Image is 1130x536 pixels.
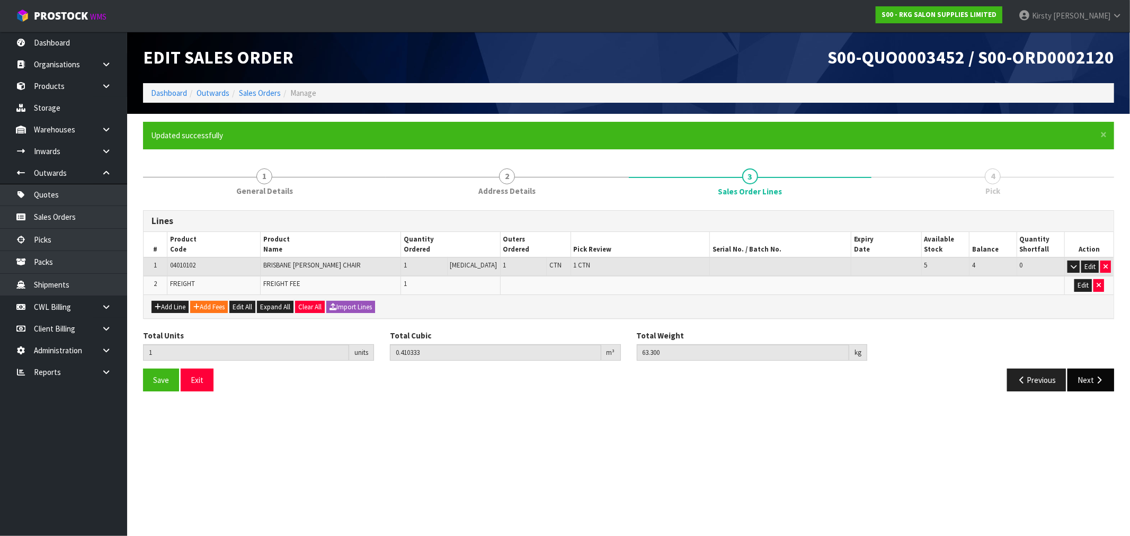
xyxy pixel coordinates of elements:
[742,168,758,184] span: 3
[549,261,562,270] span: CTN
[1064,232,1114,257] th: Action
[1020,261,1023,270] span: 0
[151,130,223,140] span: Updated successfully
[1067,369,1114,391] button: Next
[143,202,1114,399] span: Sales Order Lines
[1032,11,1052,21] span: Kirsty
[499,168,515,184] span: 2
[152,301,189,314] button: Add Line
[181,369,213,391] button: Exit
[500,232,571,257] th: Outers Ordered
[404,279,407,288] span: 1
[828,46,1114,68] span: S00-QUO0003452 / S00-ORD0002120
[503,261,506,270] span: 1
[404,261,407,270] span: 1
[601,344,621,361] div: m³
[167,232,260,257] th: Product Code
[256,168,272,184] span: 1
[401,232,500,257] th: Quantity Ordered
[260,302,290,311] span: Expand All
[921,232,969,257] th: Available Stock
[143,330,184,341] label: Total Units
[478,185,536,196] span: Address Details
[972,261,975,270] span: 4
[924,261,928,270] span: 5
[851,232,921,257] th: Expiry Date
[1074,279,1092,292] button: Edit
[152,216,1106,226] h3: Lines
[390,344,601,361] input: Total Cubic
[637,344,850,361] input: Total Weight
[574,261,591,270] span: 1 CTN
[90,12,106,22] small: WMS
[290,88,316,98] span: Manage
[710,232,851,257] th: Serial No. / Batch No.
[34,9,88,23] span: ProStock
[295,301,325,314] button: Clear All
[16,9,29,22] img: cube-alt.png
[1053,11,1110,21] span: [PERSON_NAME]
[170,261,195,270] span: 04010102
[153,375,169,385] span: Save
[190,301,228,314] button: Add Fees
[969,232,1017,257] th: Balance
[143,46,293,68] span: Edit Sales Order
[985,168,1001,184] span: 4
[144,232,167,257] th: #
[257,301,293,314] button: Expand All
[1007,369,1066,391] button: Previous
[390,330,431,341] label: Total Cubic
[239,88,281,98] a: Sales Orders
[143,344,349,361] input: Total Units
[876,6,1002,23] a: S00 - RKG SALON SUPPLIES LIMITED
[1100,127,1107,142] span: ×
[718,186,782,197] span: Sales Order Lines
[236,185,293,196] span: General Details
[197,88,229,98] a: Outwards
[263,279,300,288] span: FREIGHT FEE
[229,301,255,314] button: Edit All
[143,369,179,391] button: Save
[450,261,497,270] span: [MEDICAL_DATA]
[849,344,867,361] div: kg
[151,88,187,98] a: Dashboard
[170,279,195,288] span: FREIGHT
[882,10,996,19] strong: S00 - RKG SALON SUPPLIES LIMITED
[261,232,401,257] th: Product Name
[154,279,157,288] span: 2
[326,301,375,314] button: Import Lines
[985,185,1000,196] span: Pick
[571,232,709,257] th: Pick Review
[154,261,157,270] span: 1
[1017,232,1064,257] th: Quantity Shortfall
[349,344,374,361] div: units
[263,261,361,270] span: BRISBANE [PERSON_NAME] CHAIR
[1081,261,1099,273] button: Edit
[637,330,684,341] label: Total Weight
